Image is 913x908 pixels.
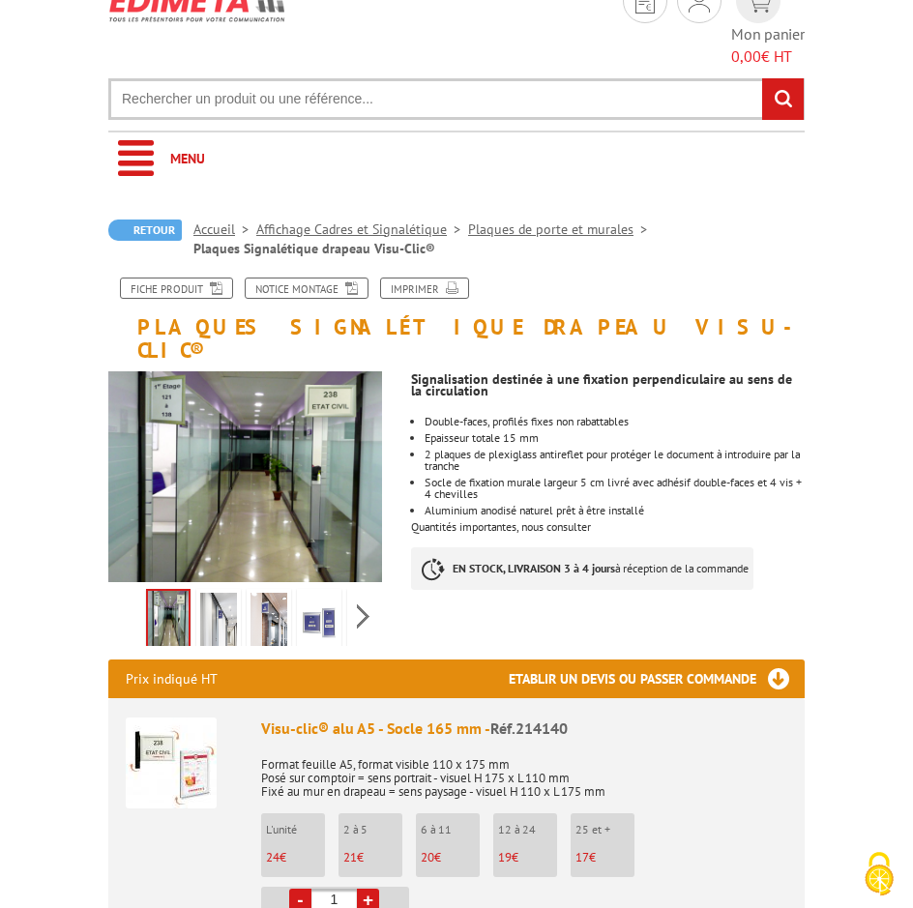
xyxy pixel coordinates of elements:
li: Double-faces, profilés fixes non rabattables [425,416,806,427]
span: 24 [266,849,280,865]
button: Cookies (fenêtre modale) [845,842,913,908]
li: Epaisseur totale 15 mm [425,432,806,444]
div: Quantités importantes, nous consulter [397,362,820,609]
img: drapeau_accroche_murale_verticale_horizontale_214041_214043.jpg [301,593,338,653]
p: 6 à 11 [421,823,480,836]
span: 19 [498,849,512,865]
li: Aluminium anodisé naturel prêt à être installé [425,505,806,516]
img: Cookies (fenêtre modale) [855,850,903,898]
p: Prix indiqué HT [126,659,218,698]
span: 21 [343,849,357,865]
div: Visu-clic® alu A5 - Socle 165 mm - [261,718,787,740]
a: Imprimer [380,278,469,299]
span: € HT [731,45,805,68]
input: rechercher [762,78,804,120]
p: 25 et + [575,823,634,836]
span: Mon panier [731,23,805,68]
p: € [343,851,402,864]
img: drapeau_accroche_murale_verticalemise_en_scene_214145.jpg [200,593,237,653]
strong: Signalisation destinée à une fixation perpendiculaire au sens de la circulation [411,370,792,399]
p: 12 à 24 [498,823,557,836]
img: Visu-clic® alu A5 - Socle 165 mm [126,718,217,808]
span: Réf.214140 [490,718,568,738]
strong: EN STOCK, LIVRAISON 3 à 4 jours [453,561,615,575]
li: 2 plaques de plexiglass antireflet pour protéger le document à introduire par la tranche [425,449,806,472]
span: Menu [170,150,205,167]
img: drapeau_accroche_murale_horizontale_mise_en_scene_214141.jpg [250,593,287,653]
p: à réception de la commande [411,547,753,590]
h3: Etablir un devis ou passer commande [509,659,805,698]
img: drapeau_accroche_murale_verticale_horizontale_mise_en_scene_214041_214143.png [108,371,382,582]
li: Socle de fixation murale largeur 5 cm livré avec adhésif double-faces et 4 vis + 4 chevilles [425,477,806,500]
p: € [498,851,557,864]
p: 2 à 5 [343,823,402,836]
a: Notice Montage [245,278,368,299]
span: 17 [575,849,589,865]
li: Plaques Signalétique drapeau Visu-Clic® [193,239,435,258]
span: 20 [421,849,434,865]
p: € [575,851,634,864]
span: 0,00 [731,46,761,66]
span: Next [354,600,372,632]
p: Format feuille A5, format visible 110 x 175 mm Posé sur comptoir = sens portrait - visuel H 175 x... [261,745,787,799]
img: drapeau_accroche_murale_verticale_horizontale_mise_en_scene_214041_214143.png [148,591,189,651]
h1: Plaques Signalétique drapeau Visu-Clic® [94,278,819,362]
a: Affichage Cadres et Signalétique [256,220,468,238]
a: Retour [108,220,182,241]
p: € [421,851,480,864]
input: Rechercher un produit ou une référence... [108,78,805,120]
p: € [266,851,325,864]
a: Fiche produit [120,278,233,299]
a: Plaques de porte et murales [468,220,655,238]
a: Accueil [193,220,256,238]
a: Menu [108,132,805,186]
p: L'unité [266,823,325,836]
